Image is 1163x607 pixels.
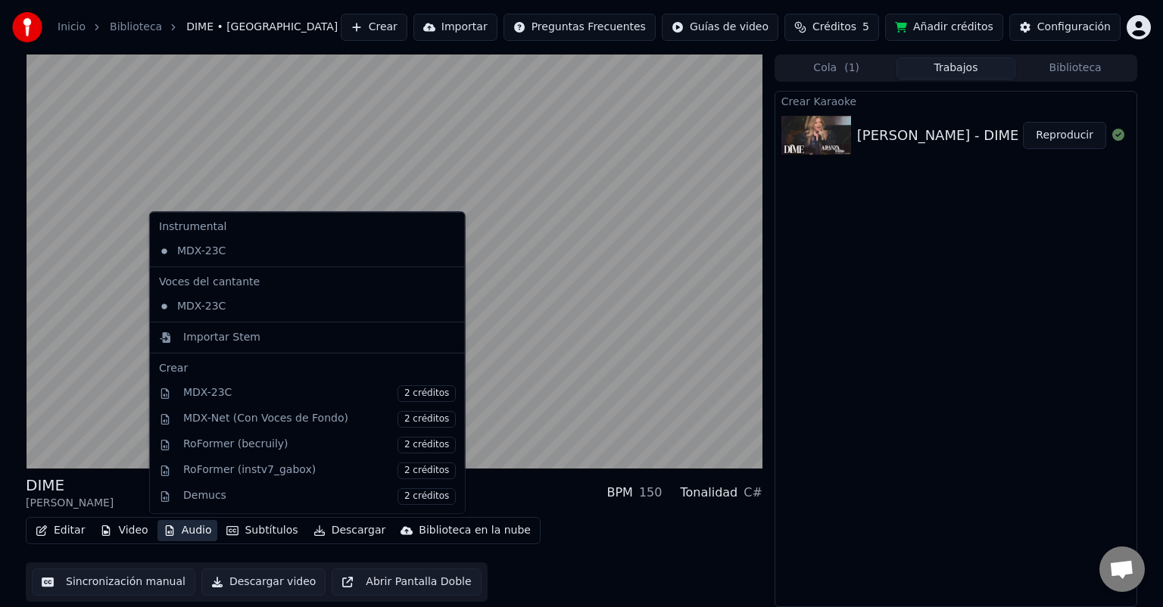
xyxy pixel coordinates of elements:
span: ( 1 ) [844,61,859,76]
button: Añadir créditos [885,14,1003,41]
span: Créditos [812,20,856,35]
div: [PERSON_NAME] [26,496,114,511]
button: Biblioteca [1015,58,1135,79]
div: Biblioteca en la nube [419,523,531,538]
div: C# [744,484,762,502]
div: Configuración [1037,20,1111,35]
div: MDX-23C [153,294,439,319]
button: Sincronización manual [32,568,195,596]
nav: breadcrumb [58,20,338,35]
a: Inicio [58,20,86,35]
div: RoFormer (becruily) [183,437,456,453]
a: Chat abierto [1099,546,1145,592]
div: Demucs [183,488,456,505]
button: Crear [341,14,407,41]
button: Trabajos [896,58,1016,79]
span: 2 créditos [398,488,456,505]
button: Descargar [307,520,392,541]
div: [PERSON_NAME] - DIME [857,125,1019,146]
div: Crear [159,361,456,376]
span: 2 créditos [398,462,456,479]
button: Subtítulos [220,520,304,541]
div: MDX-23C [153,239,439,263]
button: Abrir Pantalla Doble [332,568,481,596]
div: DIME [26,475,114,496]
span: DIME • [GEOGRAPHIC_DATA] [186,20,338,35]
div: Importar Stem [183,330,260,345]
button: Configuración [1009,14,1121,41]
button: Audio [157,520,218,541]
button: Reproducir [1023,122,1106,149]
div: Voces del cantante [153,270,462,294]
a: Biblioteca [110,20,162,35]
div: Tonalidad [680,484,737,502]
button: Preguntas Frecuentes [504,14,656,41]
span: 2 créditos [398,437,456,453]
span: 2 créditos [398,411,456,428]
button: Guías de video [662,14,778,41]
div: MDX-23C [183,385,456,402]
div: BPM [606,484,632,502]
div: Crear Karaoke [775,92,1136,110]
div: Instrumental [153,215,462,239]
div: 150 [639,484,663,502]
span: 2 créditos [398,385,456,402]
button: Créditos5 [784,14,879,41]
button: Importar [413,14,497,41]
div: MDX-Net (Con Voces de Fondo) [183,411,456,428]
button: Cola [777,58,896,79]
button: Editar [30,520,91,541]
div: RoFormer (instv7_gabox) [183,462,456,479]
img: youka [12,12,42,42]
span: 5 [862,20,869,35]
button: Video [94,520,154,541]
button: Descargar video [201,568,326,596]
